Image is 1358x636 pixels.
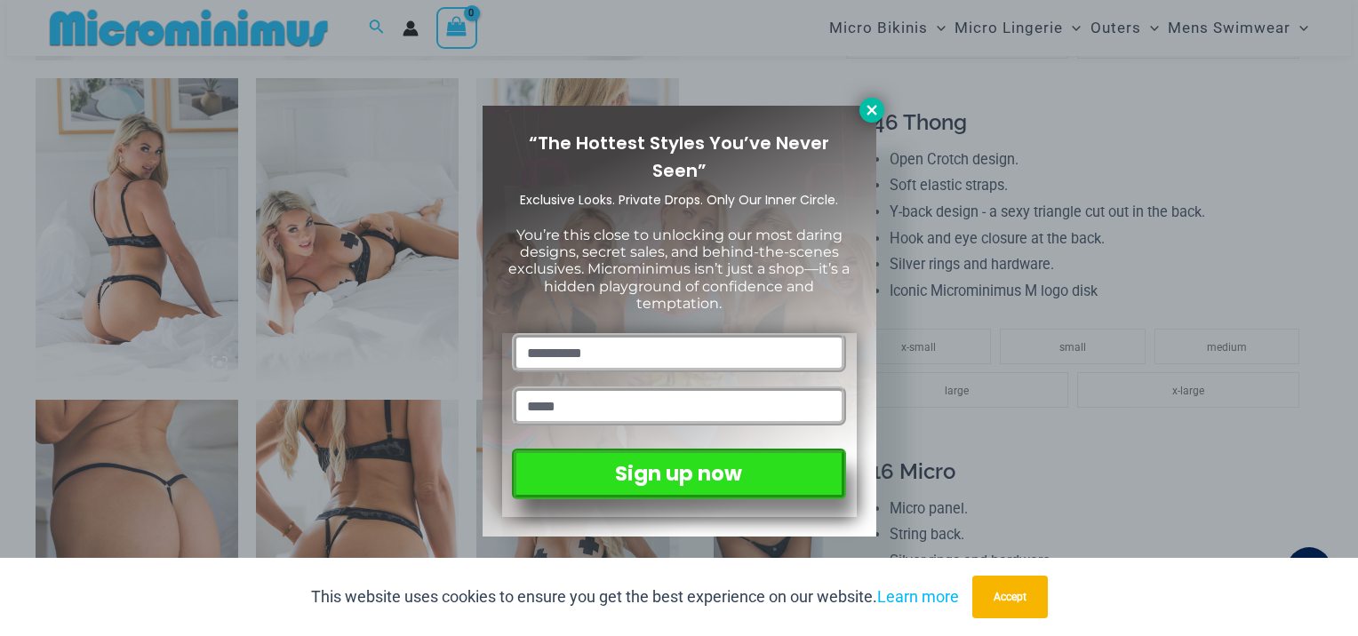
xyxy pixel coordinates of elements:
button: Close [859,98,884,123]
span: “The Hottest Styles You’ve Never Seen” [529,131,829,183]
button: Sign up now [512,449,845,499]
a: Learn more [877,587,959,606]
span: Exclusive Looks. Private Drops. Only Our Inner Circle. [520,191,838,209]
span: You’re this close to unlocking our most daring designs, secret sales, and behind-the-scenes exclu... [508,227,850,312]
button: Accept [972,576,1048,618]
p: This website uses cookies to ensure you get the best experience on our website. [311,584,959,610]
